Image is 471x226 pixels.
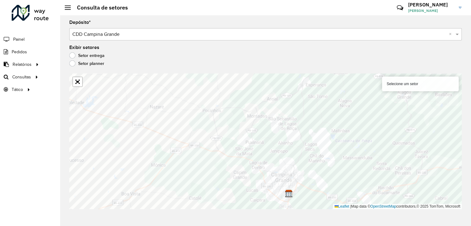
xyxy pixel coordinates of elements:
a: Contato Rápido [393,1,407,14]
div: Map data © contributors,© 2025 TomTom, Microsoft [333,204,462,209]
a: Abrir mapa em tela cheia [73,77,82,86]
span: | [350,204,351,209]
label: Setor planner [69,60,104,66]
span: Clear all [449,31,454,38]
span: Pedidos [12,49,27,55]
span: Relatórios [13,61,32,68]
a: Leaflet [335,204,349,209]
span: Tático [12,86,23,93]
span: Consultas [12,74,31,80]
h3: [PERSON_NAME] [408,2,454,8]
label: Setor entrega [69,52,105,58]
label: Exibir setores [69,44,99,51]
span: [PERSON_NAME] [408,8,454,13]
label: Depósito [69,19,91,26]
span: Painel [13,36,25,43]
a: OpenStreetMap [370,204,396,209]
div: Selecione um setor [382,77,459,91]
h2: Consulta de setores [71,4,128,11]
